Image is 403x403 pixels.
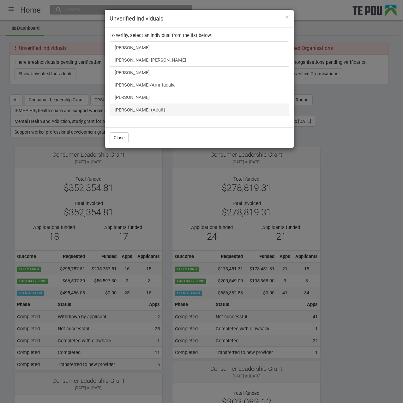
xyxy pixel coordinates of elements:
a: [PERSON_NAME] [110,41,289,54]
span: × [286,13,289,21]
h4: Unverified Individuals [110,15,289,23]
a: [PERSON_NAME]/Amritadaka [110,79,289,91]
a: [PERSON_NAME] [110,91,289,104]
button: Close [110,132,129,143]
a: [PERSON_NAME] [PERSON_NAME] [110,54,289,66]
button: Close [286,14,289,21]
p: To verifiy, select an individual from the list below. [110,33,289,38]
a: [PERSON_NAME] [110,66,289,79]
a: [PERSON_NAME] (Adult) [110,104,289,116]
